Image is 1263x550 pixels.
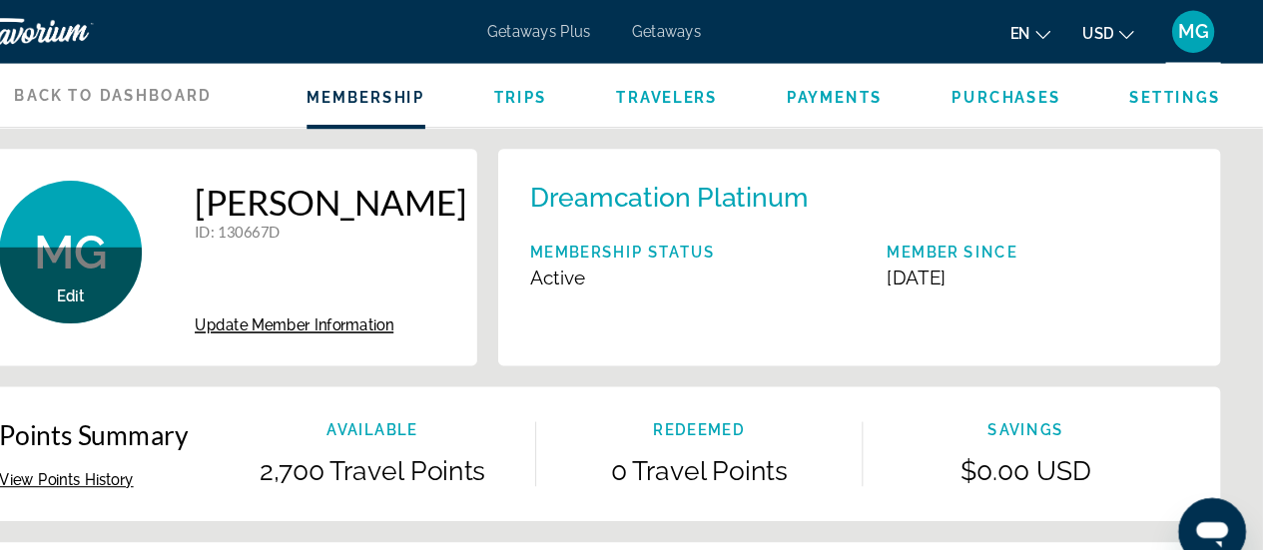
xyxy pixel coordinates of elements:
button: View Points History [70,444,197,462]
span: Edit [125,272,150,287]
p: 2,700 Travel Points [269,429,576,459]
a: Purchases [969,84,1072,100]
a: Trips [537,84,588,100]
p: $0.00 USD [886,429,1193,459]
button: Edit [125,271,150,288]
button: User Menu [1171,9,1223,51]
span: USD [1092,24,1122,40]
p: Active [571,252,747,273]
a: Membership [360,84,472,100]
iframe: Кнопка запуска окна обмена сообщениями [1183,470,1247,534]
p: Savings [886,398,1193,414]
a: Settings [1137,84,1223,100]
p: Available [269,398,576,414]
a: Payments [814,84,905,100]
p: Points Summary [70,395,249,425]
span: MG [1183,20,1212,40]
p: [DATE] [909,252,1031,273]
p: : 130667D [255,211,511,228]
p: Dreamcation Platinum [571,171,834,201]
p: Membership Status [571,231,747,247]
p: Member Since [909,231,1031,247]
h1: [PERSON_NAME] [255,171,511,211]
a: Travelers [653,84,749,100]
a: Update Member Information [255,299,511,315]
a: Getaways Plus [531,22,628,38]
p: 0 Travel Points [577,429,885,459]
p: Redeemed [577,398,885,414]
a: Getaways [668,22,733,38]
button: Change currency [1092,17,1141,46]
span: Update Member Information [255,299,442,315]
span: en [1024,24,1043,40]
span: MG [103,213,173,265]
span: Back to Dashboard [84,82,271,98]
a: Back to Dashboard [40,60,271,120]
button: Change language [1024,17,1062,46]
a: Travorium [40,4,240,56]
span: ID [255,211,270,228]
